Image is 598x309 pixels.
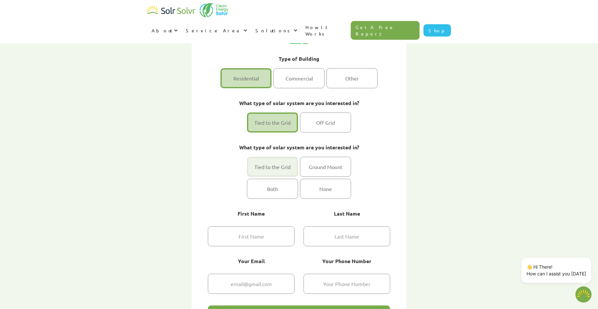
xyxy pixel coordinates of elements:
input: Your Phone Number [304,274,390,294]
p: 👋 Hi There! How can I assist you [DATE] [527,263,586,277]
label: First Name [208,209,294,218]
div: Service Area [186,27,242,34]
label: Type of Building [208,54,390,63]
button: Open chatbot widget [575,286,592,303]
input: First Name [208,226,294,246]
div: About [147,21,181,40]
label: What type of solar system are you interested in? [208,99,390,108]
label: Your Email [208,257,294,266]
a: Get A Free Report [351,21,420,40]
div: Service Area [181,21,251,40]
a: How It Works [301,17,351,43]
label: Last Name [304,209,390,218]
label: Your Phone Number [304,257,390,266]
div: About [152,27,172,34]
a: Shop [423,24,451,37]
img: 1702586718.png [575,286,592,303]
label: What type of solar system are you interested in? [208,143,390,152]
div: 1 of 2 [208,44,390,297]
input: Last Name [304,226,390,246]
div: Solutions [255,27,292,34]
div: Solutions [251,21,301,40]
input: email@gmail.com [208,274,294,294]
